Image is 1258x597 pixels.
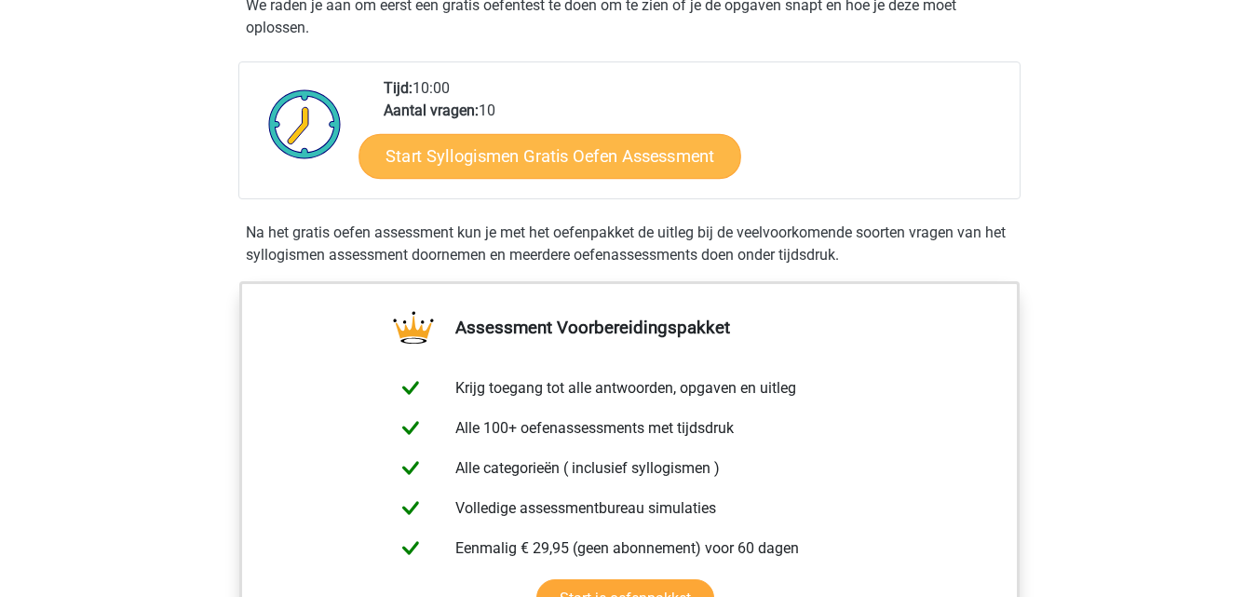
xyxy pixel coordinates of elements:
b: Aantal vragen: [384,102,479,119]
div: Na het gratis oefen assessment kun je met het oefenpakket de uitleg bij de veelvoorkomende soorte... [238,222,1021,266]
img: Klok [258,77,352,170]
a: Start Syllogismen Gratis Oefen Assessment [358,133,741,178]
b: Tijd: [384,79,413,97]
div: 10:00 10 [370,77,1019,198]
